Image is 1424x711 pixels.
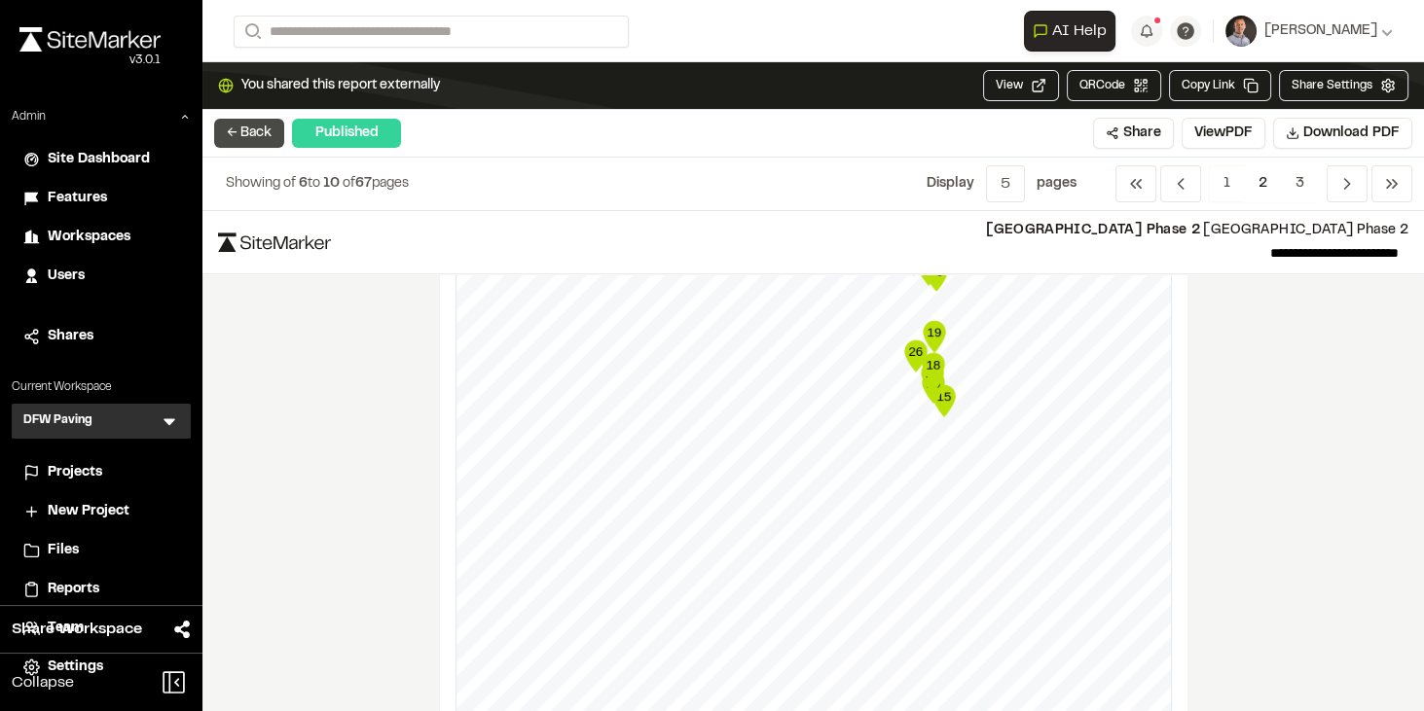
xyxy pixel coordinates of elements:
span: Share Workspace [12,618,142,641]
p: Display [927,173,974,195]
span: Download PDF [1303,123,1400,144]
span: AI Help [1052,19,1107,43]
span: 67 [355,178,372,190]
span: [PERSON_NAME] [1264,20,1377,42]
button: [PERSON_NAME] [1225,16,1393,47]
text: 26 [908,344,923,359]
a: Files [23,540,179,561]
p: page s [1037,173,1077,195]
button: Share [1093,118,1174,149]
button: ViewPDF [1182,118,1265,149]
img: rebrand.png [19,27,161,52]
p: to of pages [226,173,409,195]
button: Open AI Assistant [1024,11,1115,52]
span: Showing of [226,178,299,190]
h3: DFW Paving [23,411,92,431]
span: Site Dashboard [48,149,150,170]
span: Shares [48,326,93,347]
div: Map marker [901,337,931,375]
button: 5 [986,165,1025,202]
text: 18 [926,357,940,372]
a: Reports [23,579,179,600]
span: Projects [48,462,102,483]
nav: Navigation [1115,165,1412,202]
text: 15 [936,389,951,404]
a: Projects [23,462,179,483]
a: New Project [23,501,179,522]
div: Oh geez...please don't... [19,52,161,69]
a: Users [23,266,179,287]
span: 2 [1244,165,1282,202]
span: Collapse [12,671,74,694]
div: Map marker [922,256,951,295]
a: Shares [23,326,179,347]
div: Published [292,119,401,148]
span: 6 [299,178,308,190]
p: Admin [12,108,46,125]
span: Workspaces [48,227,130,248]
span: Reports [48,579,99,600]
button: Copy Link [1169,70,1271,101]
span: [GEOGRAPHIC_DATA] Phase 2 [986,225,1200,236]
p: Current Workspace [12,378,191,396]
button: Search [234,16,269,48]
button: QRCode [1067,70,1161,101]
div: Map marker [919,349,948,388]
span: You shared this report externally [241,75,440,96]
a: Site Dashboard [23,149,179,170]
span: 10 [323,178,340,190]
a: Features [23,188,179,209]
span: Files [48,540,79,561]
span: Features [48,188,107,209]
div: Open AI Assistant [1024,11,1123,52]
img: logo-black-rebrand.svg [218,232,331,252]
button: Download PDF [1273,118,1412,149]
text: 19 [927,325,941,339]
span: 1 [1209,165,1245,202]
div: Map marker [930,381,959,420]
button: ← Back [214,119,284,148]
span: 3 [1281,165,1319,202]
a: Workspaces [23,227,179,248]
img: User [1225,16,1257,47]
div: Map marker [918,358,947,397]
span: Users [48,266,85,287]
button: View [983,70,1059,101]
p: [GEOGRAPHIC_DATA] Phase 2 [347,220,1408,241]
span: New Project [48,501,129,522]
button: Share Settings [1279,70,1408,101]
div: Map marker [920,317,949,356]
